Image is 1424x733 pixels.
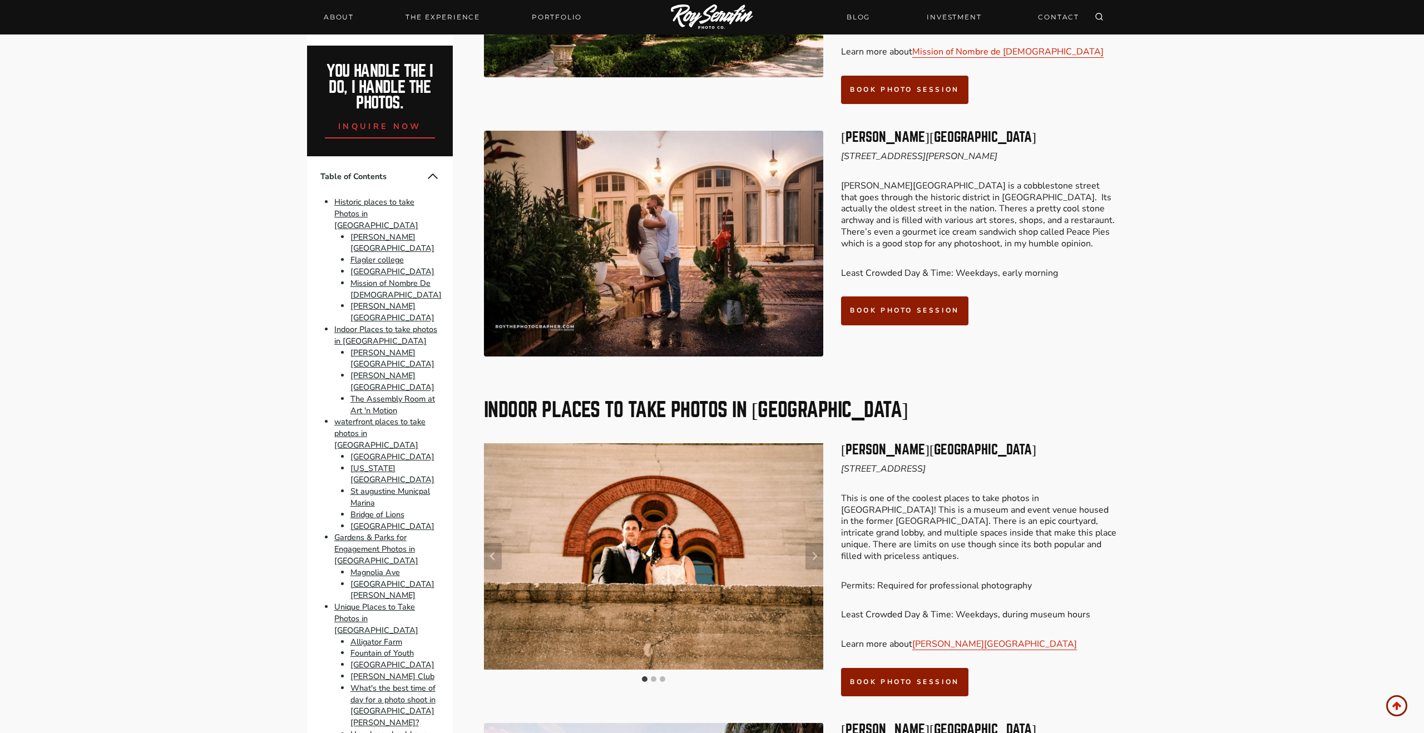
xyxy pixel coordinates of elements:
[350,521,434,532] a: [GEOGRAPHIC_DATA]
[841,580,1117,592] p: Permits: Required for professional photography
[642,676,647,682] button: Go to slide 1
[912,46,1104,58] a: Mission of Nombre de [DEMOGRAPHIC_DATA]
[350,636,402,647] a: Alligator Farm
[317,9,360,25] a: About
[350,370,434,393] a: [PERSON_NAME][GEOGRAPHIC_DATA]
[334,417,426,451] a: waterfront places to take photos in [GEOGRAPHIC_DATA]
[912,638,1077,650] a: [PERSON_NAME][GEOGRAPHIC_DATA]
[399,9,487,25] a: THE EXPERIENCE
[350,278,442,300] a: Mission of Nombre De [DEMOGRAPHIC_DATA]
[651,676,656,682] button: Go to slide 2
[841,609,1117,621] p: Least Crowded Day & Time: Weekdays, during museum hours
[850,85,960,94] span: book photo session
[350,509,404,520] a: Bridge of Lions
[850,306,960,315] span: book photo session
[920,7,988,27] a: INVESTMENT
[484,443,823,670] img: Where to Take Photos In St Augustine (engagement, portrait, wedding photos) 6
[334,196,418,231] a: Historic places to take Photos in [GEOGRAPHIC_DATA]
[1386,695,1407,716] a: Scroll to top
[841,180,1117,250] p: [PERSON_NAME][GEOGRAPHIC_DATA] is a cobblestone street that goes through the historic district in...
[1091,9,1107,25] button: View Search Form
[850,677,960,686] span: book photo session
[350,463,434,486] a: [US_STATE][GEOGRAPHIC_DATA]
[484,443,823,670] li: 1 of 3
[841,268,1117,279] p: Least Crowded Day & Time: Weekdays, early morning
[350,254,404,265] a: Flagler college
[350,682,436,728] a: What's the best time of day for a photo shoot in [GEOGRAPHIC_DATA][PERSON_NAME]?
[841,443,1117,457] h3: [PERSON_NAME][GEOGRAPHIC_DATA]
[320,171,426,182] span: Table of Contents
[338,121,422,132] span: inquire now
[840,7,877,27] a: BLOG
[334,532,418,567] a: Gardens & Parks for Engagement Photos in [GEOGRAPHIC_DATA]
[350,393,435,416] a: The Assembly Room at Art 'n Motion
[426,170,439,183] button: Collapse Table of Contents
[319,63,441,111] h2: You handle the i do, I handle the photos.
[841,296,968,325] a: book photo session
[334,324,437,346] a: Indoor Places to take photos in [GEOGRAPHIC_DATA]
[350,648,414,659] a: Fountain of Youth
[350,451,434,462] a: [GEOGRAPHIC_DATA]
[350,578,434,601] a: [GEOGRAPHIC_DATA][PERSON_NAME]
[1031,7,1086,27] a: CONTACT
[841,150,997,162] em: [STREET_ADDRESS][PERSON_NAME]
[350,486,430,508] a: St augustine Municpal Marina
[805,543,823,569] button: Next slide
[350,347,434,370] a: [PERSON_NAME][GEOGRAPHIC_DATA]
[350,567,400,578] a: Magnolia Ave
[841,76,968,104] a: book photo session
[484,675,823,684] ul: Select a slide to show
[350,659,434,670] a: [GEOGRAPHIC_DATA]
[840,7,1086,27] nav: Secondary Navigation
[484,543,502,569] button: Go to last slide
[317,9,589,25] nav: Primary Navigation
[350,671,434,682] a: [PERSON_NAME] Club
[350,231,434,254] a: [PERSON_NAME][GEOGRAPHIC_DATA]
[334,601,418,636] a: Unique Places to Take Photos in [GEOGRAPHIC_DATA]
[484,131,823,356] img: Where to Take Photos In St Augustine (engagement, portrait, wedding photos) 5
[484,400,1117,420] h2: Indoor Places to take photos in [GEOGRAPHIC_DATA]
[350,266,434,277] a: [GEOGRAPHIC_DATA]
[841,493,1117,562] p: This is one of the coolest places to take photos in [GEOGRAPHIC_DATA]! This is a museum and event...
[525,9,589,25] a: Portfolio
[350,301,434,324] a: [PERSON_NAME][GEOGRAPHIC_DATA]
[660,676,665,682] button: Go to slide 3
[841,638,1117,650] p: Learn more about
[841,668,968,696] a: book photo session
[841,131,1117,144] h3: [PERSON_NAME][GEOGRAPHIC_DATA]
[671,4,753,31] img: Logo of Roy Serafin Photo Co., featuring stylized text in white on a light background, representi...
[841,46,1117,58] p: Learn more about
[325,111,435,138] a: inquire now
[841,463,926,475] em: [STREET_ADDRESS]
